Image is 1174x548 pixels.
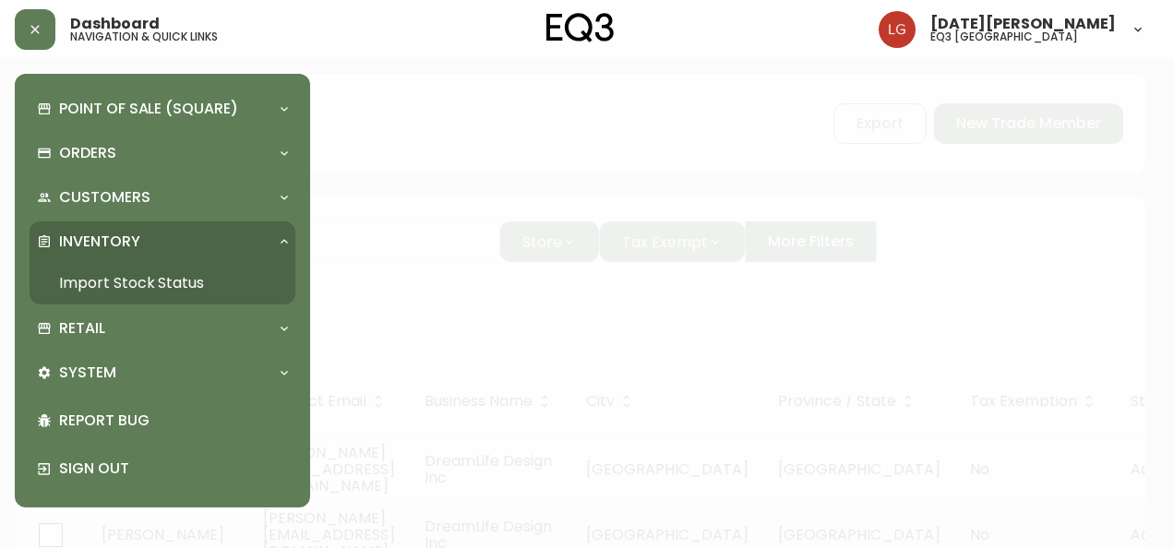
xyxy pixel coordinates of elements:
[59,318,105,339] p: Retail
[30,89,295,129] div: Point of Sale (Square)
[59,143,116,163] p: Orders
[30,352,295,393] div: System
[879,11,916,48] img: 2638f148bab13be18035375ceda1d187
[59,99,238,119] p: Point of Sale (Square)
[30,133,295,173] div: Orders
[30,445,295,493] div: Sign Out
[30,262,295,304] a: Import Stock Status
[59,411,288,431] p: Report Bug
[930,31,1078,42] h5: eq3 [GEOGRAPHIC_DATA]
[59,187,150,208] p: Customers
[59,459,288,479] p: Sign Out
[930,17,1116,31] span: [DATE][PERSON_NAME]
[30,397,295,445] div: Report Bug
[59,363,116,383] p: System
[70,31,218,42] h5: navigation & quick links
[30,177,295,218] div: Customers
[70,17,160,31] span: Dashboard
[30,221,295,262] div: Inventory
[30,308,295,349] div: Retail
[546,13,615,42] img: logo
[59,232,140,252] p: Inventory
